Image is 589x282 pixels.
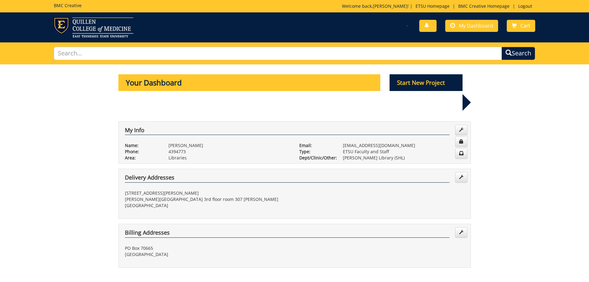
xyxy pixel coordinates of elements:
[125,202,290,209] p: [GEOGRAPHIC_DATA]
[125,251,290,258] p: [GEOGRAPHIC_DATA]
[502,47,535,60] button: Search
[125,245,290,251] p: PO Box 70665
[373,3,408,9] a: [PERSON_NAME]
[125,230,450,238] h4: Billing Addresses
[54,47,502,60] input: Search...
[342,3,535,9] p: Welcome back, ! | | |
[299,149,334,155] p: Type:
[54,3,82,8] h5: BMC Creative
[125,127,450,135] h4: My Info
[118,74,381,91] p: Your Dashboard
[459,22,493,29] span: My Dashboard
[445,20,498,32] a: My Dashboard
[412,3,453,9] a: ETSU Homepage
[299,155,334,161] p: Dept/Clinic/Other:
[343,142,464,149] p: [EMAIL_ADDRESS][DOMAIN_NAME]
[125,196,290,202] p: [PERSON_NAME][GEOGRAPHIC_DATA] 3rd floor room 307 [PERSON_NAME]
[125,155,159,161] p: Area:
[343,149,464,155] p: ETSU Faculty and Staff
[390,74,463,91] p: Start New Project
[125,175,450,183] h4: Delivery Addresses
[169,142,290,149] p: [PERSON_NAME]
[343,155,464,161] p: [PERSON_NAME] Library (SHL)
[54,17,133,37] img: ETSU logo
[455,3,513,9] a: BMC Creative Homepage
[507,20,535,32] a: Cart
[455,125,467,135] a: Edit Info
[169,155,290,161] p: Libraries
[169,149,290,155] p: 4394773
[299,142,334,149] p: Email:
[455,148,467,159] a: Change Communication Preferences
[125,149,159,155] p: Phone:
[125,190,290,196] p: [STREET_ADDRESS][PERSON_NAME]
[455,172,467,183] a: Edit Addresses
[515,3,535,9] a: Logout
[390,80,463,86] a: Start New Project
[125,142,159,149] p: Name:
[455,137,467,147] a: Change Password
[520,22,530,29] span: Cart
[455,227,467,238] a: Edit Addresses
